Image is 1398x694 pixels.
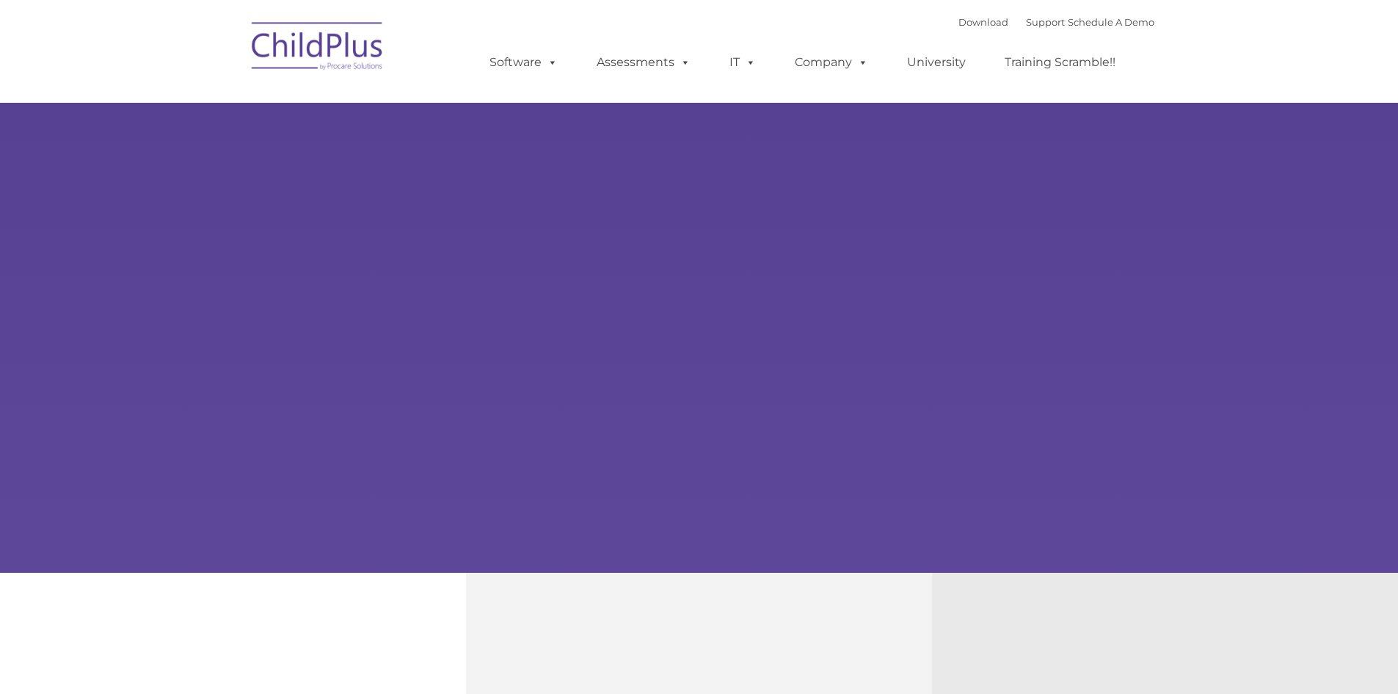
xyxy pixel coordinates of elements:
[1026,16,1065,28] a: Support
[475,48,572,77] a: Software
[582,48,705,77] a: Assessments
[958,16,1154,28] font: |
[892,48,980,77] a: University
[1068,16,1154,28] a: Schedule A Demo
[990,48,1130,77] a: Training Scramble!!
[780,48,883,77] a: Company
[958,16,1008,28] a: Download
[715,48,771,77] a: IT
[244,12,391,85] img: ChildPlus by Procare Solutions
